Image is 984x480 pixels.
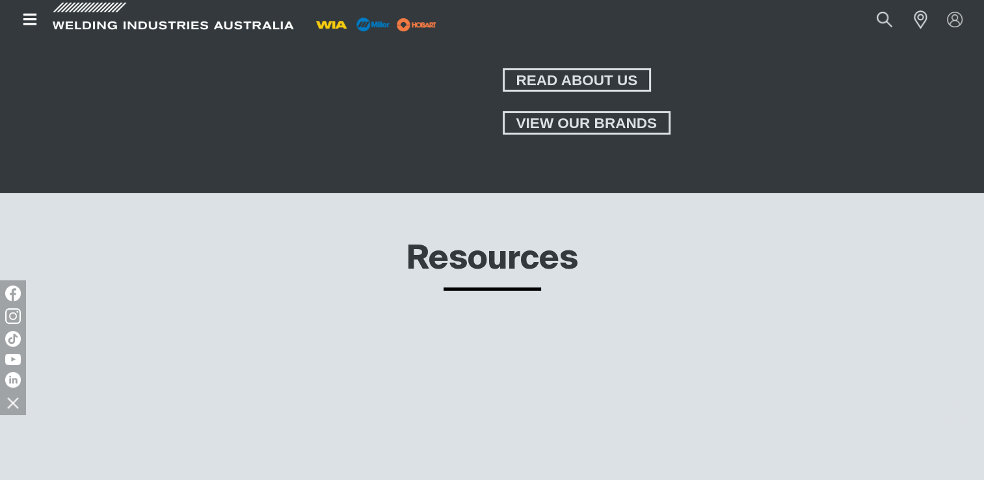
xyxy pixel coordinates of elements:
img: Facebook [5,286,21,301]
img: hide socials [2,392,24,414]
button: Scroll to top [942,399,971,428]
a: VIEW OUR BRANDS [503,111,671,135]
a: miller [393,20,440,29]
img: LinkedIn [5,372,21,388]
button: Search products [862,5,907,34]
img: YouTube [5,354,21,365]
img: Instagram [5,308,21,324]
img: miller [393,15,440,34]
span: VIEW OUR BRANDS [505,111,669,135]
a: READ ABOUT US [503,68,652,92]
span: READ ABOUT US [505,68,650,92]
input: Product name or item number... [846,5,907,34]
a: Resources [406,243,578,276]
img: TikTok [5,331,21,347]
